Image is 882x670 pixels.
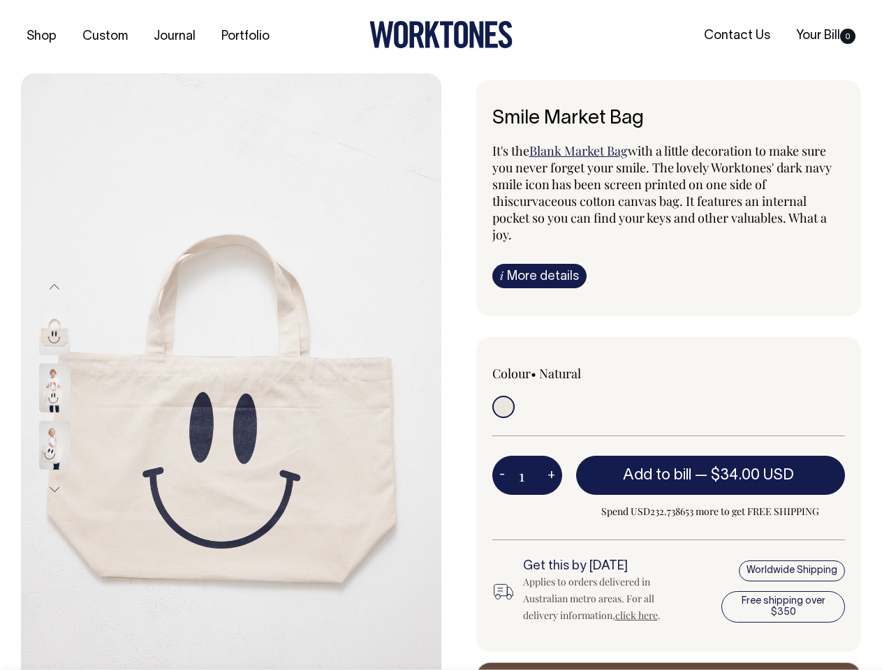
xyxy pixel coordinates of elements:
a: Portfolio [216,25,275,48]
span: — [695,468,798,482]
img: Smile Market Bag [39,306,71,355]
button: Previous [44,271,65,302]
a: Journal [148,25,201,48]
h6: Smile Market Bag [492,108,846,130]
div: Colour [492,365,633,382]
span: • [531,365,536,382]
img: Smile Market Bag [39,421,71,470]
span: $34.00 USD [711,468,794,482]
a: iMore details [492,264,587,288]
h6: Get this by [DATE] [523,560,684,574]
span: i [500,268,504,283]
button: - [492,461,512,489]
img: Smile Market Bag [39,364,71,412]
p: It's the with a little decoration to make sure you never forget your smile. The lovely Worktones'... [492,142,846,243]
a: Contact Us [698,24,776,47]
div: Applies to orders delivered in Australian metro areas. For all delivery information, . [523,574,684,624]
a: Blank Market Bag [529,142,628,159]
label: Natural [539,365,581,382]
button: Add to bill —$34.00 USD [576,456,846,495]
a: click here [615,609,658,622]
span: 0 [840,29,855,44]
span: curvaceous cotton canvas bag. It features an internal pocket so you can find your keys and other ... [492,193,827,243]
button: Next [44,474,65,505]
button: + [541,461,562,489]
a: Custom [77,25,133,48]
a: Your Bill0 [791,24,861,47]
span: Add to bill [623,468,691,482]
a: Shop [21,25,62,48]
span: Spend USD232.738653 more to get FREE SHIPPING [576,503,846,520]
